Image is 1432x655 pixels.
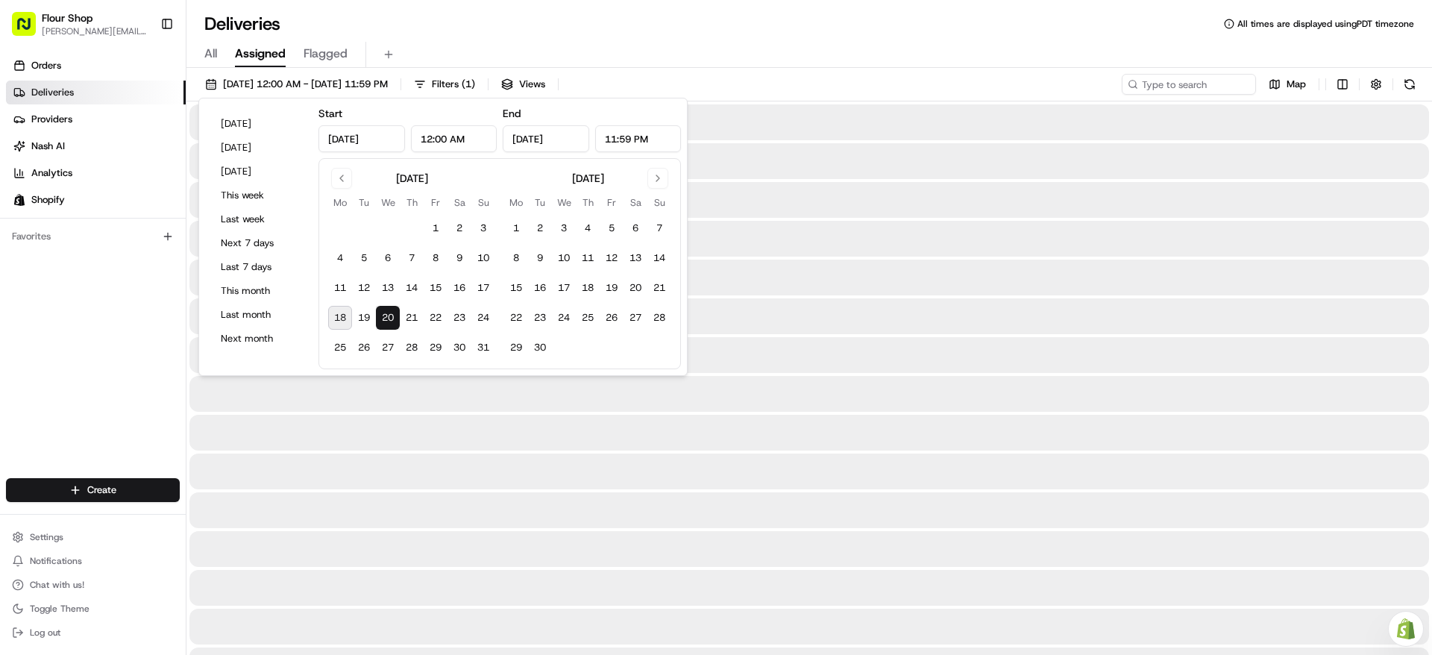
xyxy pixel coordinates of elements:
button: 11 [328,276,352,300]
button: 15 [504,276,528,300]
div: [DATE] [572,171,604,186]
span: Knowledge Base [30,333,114,348]
span: Chat with us! [30,579,84,591]
a: 💻API Documentation [120,327,245,354]
span: Deliveries [31,86,74,99]
button: Notifications [6,551,180,571]
span: Orders [31,59,61,72]
button: 8 [424,246,447,270]
button: 19 [600,276,624,300]
span: Shopify [31,193,65,207]
span: All [204,45,217,63]
button: 30 [447,336,471,360]
span: Assigned [235,45,286,63]
button: 13 [624,246,647,270]
input: Type to search [1122,74,1256,95]
th: Tuesday [352,195,376,210]
button: [DATE] [214,137,304,158]
span: [PERSON_NAME] [PERSON_NAME] [46,272,198,283]
span: [DATE] [209,272,239,283]
button: Go to previous month [331,168,352,189]
span: Pylon [148,370,180,381]
span: Flour Shop [42,10,92,25]
button: 29 [504,336,528,360]
div: Past conversations [15,194,95,206]
th: Friday [600,195,624,210]
input: Date [318,125,405,152]
button: 19 [352,306,376,330]
span: Log out [30,627,60,639]
th: Monday [328,195,352,210]
button: Start new chat [254,147,271,165]
button: 3 [471,216,495,240]
a: 📗Knowledge Base [9,327,120,354]
button: 16 [528,276,552,300]
th: Thursday [400,195,424,210]
span: Filters [432,78,475,91]
span: [DATE] [120,231,151,243]
button: Last week [214,209,304,230]
input: Time [411,125,497,152]
button: 31 [471,336,495,360]
button: 2 [528,216,552,240]
a: Powered byPylon [105,369,180,381]
button: 14 [647,246,671,270]
img: Shopify logo [13,194,25,206]
button: 20 [376,306,400,330]
a: Providers [6,107,186,131]
span: [DATE] 12:00 AM - [DATE] 11:59 PM [223,78,388,91]
button: Go to next month [647,168,668,189]
p: Welcome 👋 [15,60,271,84]
button: [PERSON_NAME][EMAIL_ADDRESS][DOMAIN_NAME] [42,25,148,37]
button: [DATE] [214,113,304,134]
label: Start [318,107,342,120]
img: Nash [15,15,45,45]
h1: Deliveries [204,12,280,36]
th: Friday [424,195,447,210]
div: We're available if you need us! [67,157,205,169]
button: Toggle Theme [6,598,180,619]
button: 24 [552,306,576,330]
button: 6 [376,246,400,270]
button: 9 [528,246,552,270]
button: 22 [424,306,447,330]
img: Regen Pajulas [15,217,39,241]
button: This month [214,281,304,301]
button: Map [1262,74,1313,95]
span: API Documentation [141,333,239,348]
img: 1736555255976-a54dd68f-1ca7-489b-9aae-adbdc363a1c4 [30,272,42,284]
button: 4 [328,246,352,270]
button: 18 [576,276,600,300]
button: 18 [328,306,352,330]
th: Thursday [576,195,600,210]
button: 7 [647,216,671,240]
img: 1736555255976-a54dd68f-1ca7-489b-9aae-adbdc363a1c4 [30,232,42,244]
button: 12 [600,246,624,270]
label: End [503,107,521,120]
button: 21 [647,276,671,300]
button: 25 [328,336,352,360]
button: 16 [447,276,471,300]
button: 23 [528,306,552,330]
span: Create [87,483,116,497]
button: 17 [471,276,495,300]
button: 29 [424,336,447,360]
button: Refresh [1399,74,1420,95]
button: Settings [6,527,180,548]
span: Analytics [31,166,72,180]
button: 27 [624,306,647,330]
span: Notifications [30,555,82,567]
button: Chat with us! [6,574,180,595]
span: ( 1 ) [462,78,475,91]
button: 20 [624,276,647,300]
div: [DATE] [396,171,428,186]
button: 1 [504,216,528,240]
button: 5 [600,216,624,240]
button: 26 [352,336,376,360]
a: Deliveries [6,81,186,104]
button: [DATE] [214,161,304,182]
button: [DATE] 12:00 AM - [DATE] 11:59 PM [198,74,395,95]
span: Providers [31,113,72,126]
button: Last month [214,304,304,325]
button: 2 [447,216,471,240]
